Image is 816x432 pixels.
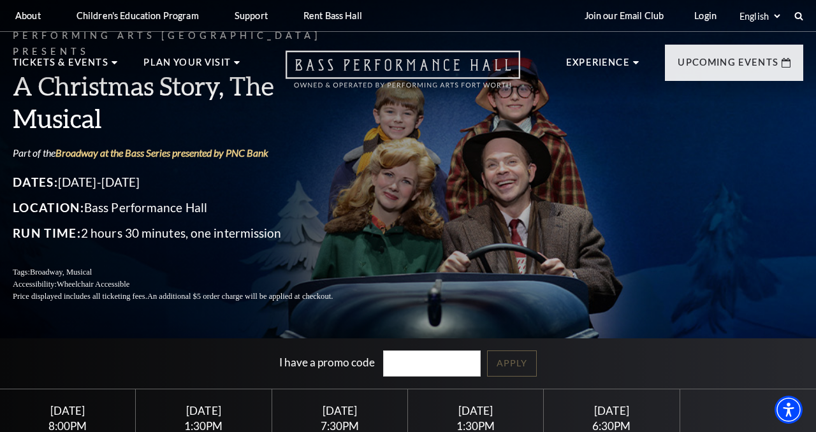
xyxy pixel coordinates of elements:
p: Price displayed includes all ticketing fees. [13,291,363,303]
select: Select: [737,10,782,22]
p: Experience [566,55,630,78]
label: I have a promo code [279,355,375,368]
div: Accessibility Menu [775,396,803,424]
div: [DATE] [15,404,120,417]
div: [DATE] [287,404,392,417]
p: Tags: [13,266,363,278]
span: An additional $5 order charge will be applied at checkout. [147,292,333,301]
p: Rent Bass Hall [303,10,362,21]
p: [DATE]-[DATE] [13,172,363,192]
p: Tickets & Events [13,55,108,78]
span: Run Time: [13,226,81,240]
div: 6:30PM [559,421,664,431]
a: Open this option [240,50,566,101]
p: About [15,10,41,21]
p: Support [235,10,268,21]
span: Broadway, Musical [30,268,92,277]
a: Broadway at the Bass Series presented by PNC Bank - open in a new tab [55,147,268,159]
p: Children's Education Program [76,10,199,21]
div: [DATE] [151,404,256,417]
h3: A Christmas Story, The Musical [13,69,363,134]
span: Dates: [13,175,58,189]
div: 8:00PM [15,421,120,431]
div: 1:30PM [151,421,256,431]
p: Part of the [13,146,363,160]
span: Location: [13,200,84,215]
div: 7:30PM [287,421,392,431]
div: 1:30PM [423,421,528,431]
div: [DATE] [423,404,528,417]
p: Bass Performance Hall [13,198,363,218]
p: 2 hours 30 minutes, one intermission [13,223,363,243]
span: Wheelchair Accessible [57,280,129,289]
div: [DATE] [559,404,664,417]
p: Accessibility: [13,278,363,291]
p: Upcoming Events [678,55,778,78]
p: Plan Your Visit [143,55,231,78]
